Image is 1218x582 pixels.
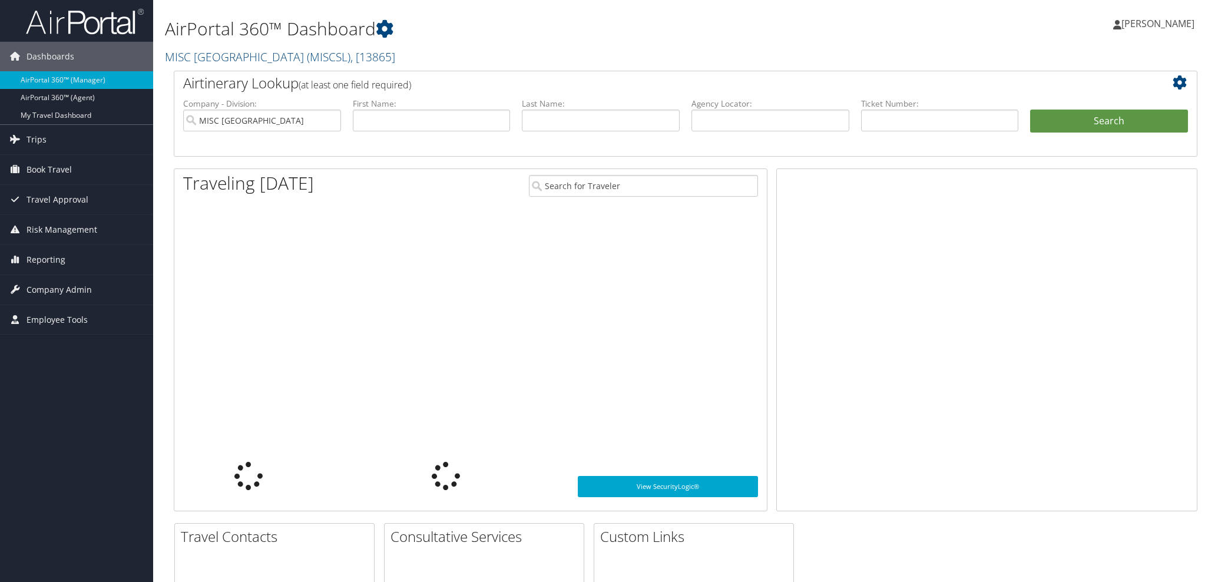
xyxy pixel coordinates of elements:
a: [PERSON_NAME] [1113,6,1206,41]
h2: Consultative Services [390,527,584,547]
span: , [ 13865 ] [350,49,395,65]
h2: Airtinerary Lookup [183,73,1103,93]
h2: Travel Contacts [181,527,374,547]
input: Search for Traveler [529,175,758,197]
h2: Custom Links [600,527,793,547]
label: First Name: [353,98,511,110]
a: MISC [GEOGRAPHIC_DATA] [165,49,395,65]
a: View SecurityLogic® [578,476,757,497]
span: [PERSON_NAME] [1121,17,1194,30]
img: airportal-logo.png [26,8,144,35]
label: Agency Locator: [691,98,849,110]
label: Ticket Number: [861,98,1019,110]
span: Company Admin [27,275,92,305]
label: Last Name: [522,98,680,110]
span: Travel Approval [27,185,88,214]
h1: AirPortal 360™ Dashboard [165,16,859,41]
button: Search [1030,110,1188,133]
span: Book Travel [27,155,72,184]
span: (at least one field required) [299,78,411,91]
h1: Traveling [DATE] [183,171,314,196]
span: Trips [27,125,47,154]
span: ( MISCSL ) [307,49,350,65]
label: Company - Division: [183,98,341,110]
span: Dashboards [27,42,74,71]
span: Reporting [27,245,65,275]
span: Employee Tools [27,305,88,335]
span: Risk Management [27,215,97,244]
